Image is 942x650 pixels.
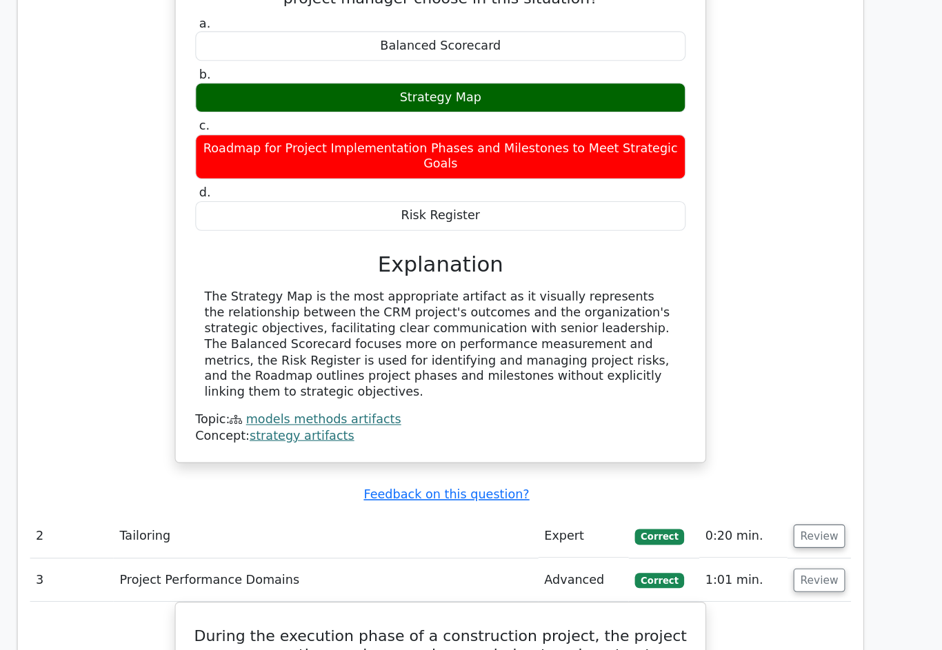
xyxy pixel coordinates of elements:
[252,108,261,121] span: c.
[648,520,692,534] span: Correct
[294,374,435,387] a: models methods artifacts
[792,476,839,498] button: Review
[174,507,559,547] td: Project Performance Domains
[252,14,262,28] span: a.
[248,389,694,403] div: Concept:
[98,507,174,547] td: 3
[257,263,685,363] div: The Strategy Map is the most appropriate artifact as it visually represents the relationship betw...
[248,75,694,102] div: Strategy Map
[98,467,174,507] td: 2
[252,61,262,74] span: b.
[248,183,694,210] div: Risk Register
[648,480,692,494] span: Correct
[560,467,642,507] td: Expert
[248,122,694,163] div: Roadmap for Project Implementation Phases and Milestones to Meet Strategic Goals
[401,443,552,456] a: Feedback on this question?
[252,168,262,181] span: d.
[257,229,685,252] h3: Explanation
[792,516,839,538] button: Review
[248,28,694,55] div: Balanced Scorecard
[706,507,786,547] td: 1:01 min.
[174,467,559,507] td: Tailoring
[560,507,642,547] td: Advanced
[706,467,786,507] td: 0:20 min.
[298,389,393,402] a: strategy artifacts
[248,374,694,389] div: Topic:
